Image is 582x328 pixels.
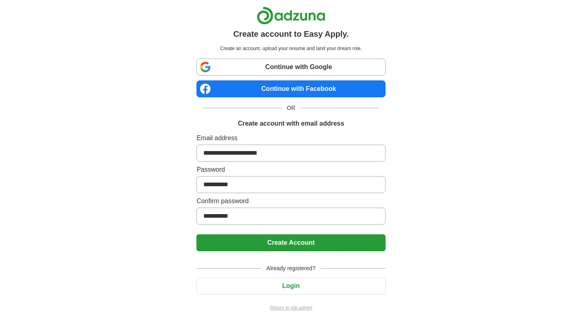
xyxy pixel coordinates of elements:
a: Return to job advert [196,304,385,311]
p: Create an account, upload your resume and land your dream role. [198,45,384,52]
img: Adzuna logo [257,6,325,25]
button: Create Account [196,234,385,251]
span: Already registered? [261,264,320,273]
h1: Create account with email address [238,119,344,128]
a: Continue with Facebook [196,80,385,97]
label: Confirm password [196,196,385,206]
a: Login [196,282,385,289]
label: Password [196,165,385,175]
button: Login [196,278,385,294]
h1: Create account to Easy Apply. [233,28,349,40]
label: Email address [196,133,385,143]
a: Continue with Google [196,59,385,76]
span: OR [282,104,300,112]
